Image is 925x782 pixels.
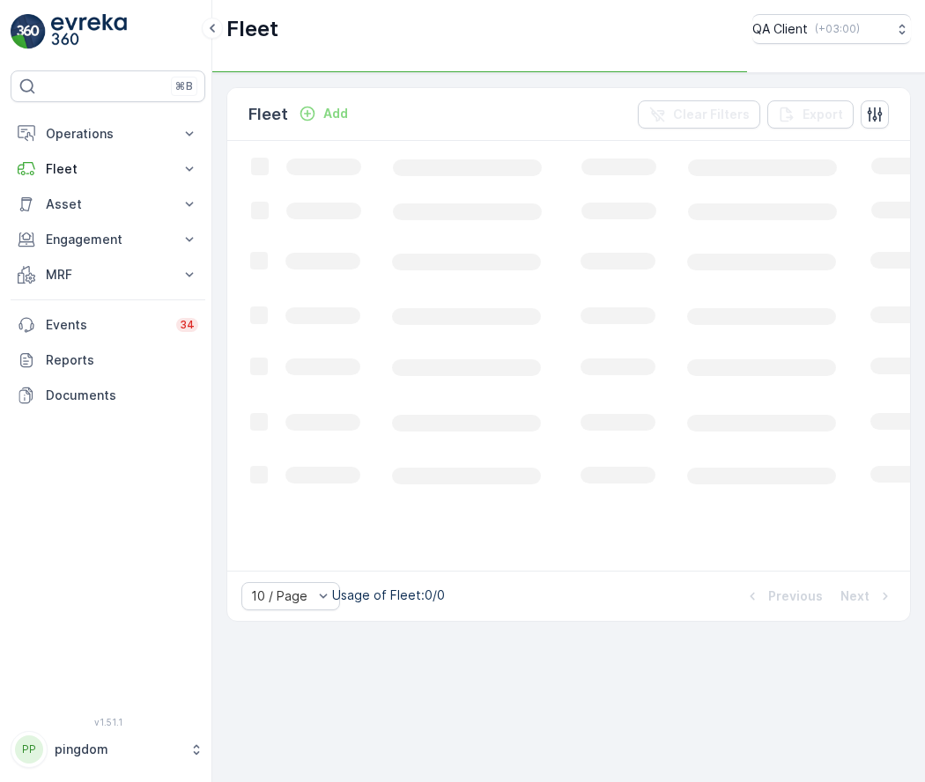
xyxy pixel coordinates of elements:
[768,587,823,605] p: Previous
[51,14,127,49] img: logo_light-DOdMpM7g.png
[638,100,760,129] button: Clear Filters
[839,586,896,607] button: Next
[673,106,750,123] p: Clear Filters
[46,160,170,178] p: Fleet
[46,387,198,404] p: Documents
[11,116,205,151] button: Operations
[815,22,860,36] p: ( +03:00 )
[323,105,348,122] p: Add
[46,125,170,143] p: Operations
[46,195,170,213] p: Asset
[803,106,843,123] p: Export
[11,222,205,257] button: Engagement
[742,586,825,607] button: Previous
[46,351,198,369] p: Reports
[11,343,205,378] a: Reports
[752,14,911,44] button: QA Client(+03:00)
[226,15,278,43] p: Fleet
[11,307,205,343] a: Events34
[332,586,445,604] p: Usage of Fleet : 0/0
[292,103,355,124] button: Add
[767,100,854,129] button: Export
[46,266,170,284] p: MRF
[11,731,205,768] button: PPpingdom
[11,187,205,222] button: Asset
[46,316,166,334] p: Events
[11,151,205,187] button: Fleet
[11,257,205,292] button: MRF
[11,378,205,413] a: Documents
[248,102,288,127] p: Fleet
[11,717,205,727] span: v 1.51.1
[46,231,170,248] p: Engagement
[175,79,193,93] p: ⌘B
[752,20,808,38] p: QA Client
[15,735,43,764] div: PP
[180,318,195,332] p: 34
[11,14,46,49] img: logo
[55,741,181,758] p: pingdom
[840,587,869,605] p: Next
